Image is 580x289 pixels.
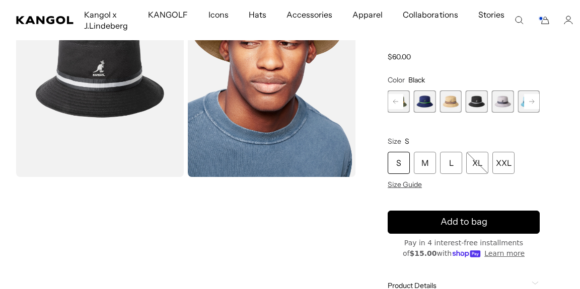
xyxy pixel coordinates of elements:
[466,90,488,113] label: Black
[414,90,436,113] div: 4 of 9
[492,90,514,113] div: 7 of 9
[492,152,515,174] div: XXL
[388,90,410,113] label: Oil Green
[408,75,425,84] span: Black
[466,90,488,113] div: 6 of 9
[388,180,422,189] span: Size Guide
[538,16,550,25] button: Cart
[414,152,436,174] div: M
[440,90,462,113] label: Oat
[388,52,411,61] span: $60.00
[440,90,462,113] div: 5 of 9
[388,75,405,84] span: Color
[388,152,410,174] div: S
[16,16,74,24] a: Kangol
[388,90,410,113] div: 3 of 9
[405,137,409,146] span: S
[515,16,524,25] summary: Search here
[518,90,540,113] div: 8 of 9
[466,152,488,174] div: XL
[441,215,487,229] span: Add to bag
[492,90,514,113] label: Grey
[564,16,573,25] a: Account
[440,152,462,174] div: L
[414,90,436,113] label: Navy
[388,137,401,146] span: Size
[388,211,540,234] button: Add to bag
[518,90,540,113] label: Light Blue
